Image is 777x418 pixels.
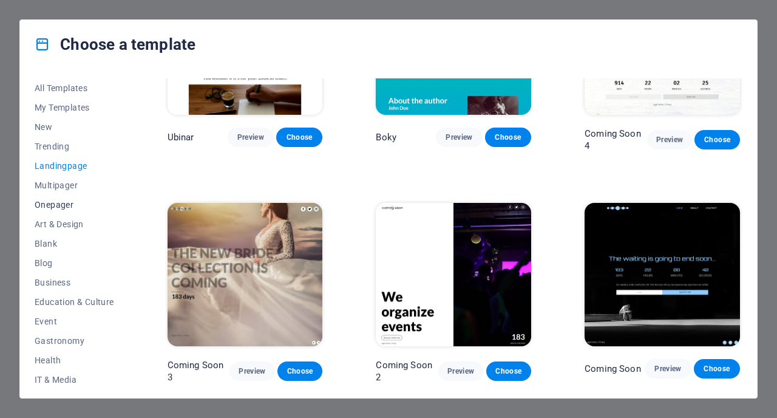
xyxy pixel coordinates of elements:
span: Art & Design [35,219,114,229]
img: Coming Soon 3 [168,203,323,346]
button: Preview [436,128,482,147]
span: Choose [287,366,313,376]
span: Preview [657,135,683,145]
img: Coming Soon [585,203,740,346]
span: Multipager [35,180,114,190]
span: Choose [495,132,521,142]
span: Blank [35,239,114,248]
span: Event [35,317,114,326]
button: New [35,117,114,137]
button: Choose [277,361,323,381]
span: Choose [704,364,730,374]
span: Blog [35,258,114,268]
p: Coming Soon 2 [376,359,438,383]
button: Event [35,312,114,331]
button: Multipager [35,176,114,195]
button: Choose [694,130,740,149]
img: Coming Soon 2 [376,203,531,346]
button: Preview [438,361,484,381]
button: Education & Culture [35,292,114,312]
span: Preview [446,132,472,142]
button: IT & Media [35,370,114,389]
p: Coming Soon 3 [168,359,230,383]
button: Blank [35,234,114,253]
button: Blog [35,253,114,273]
span: Health [35,355,114,365]
p: Coming Soon 4 [585,128,647,152]
span: Choose [496,366,522,376]
span: Landingpage [35,161,114,171]
span: Preview [239,366,265,376]
span: Choose [286,132,313,142]
button: Gastronomy [35,331,114,351]
span: Trending [35,142,114,151]
button: Onepager [35,195,114,214]
span: Preview [448,366,474,376]
button: Choose [694,359,740,379]
button: My Templates [35,98,114,117]
button: Landingpage [35,156,114,176]
button: Business [35,273,114,292]
button: Preview [228,128,274,147]
span: Onepager [35,200,114,210]
span: My Templates [35,103,114,112]
button: All Templates [35,78,114,98]
button: Health [35,351,114,370]
span: Choose [704,135,730,145]
span: Business [35,278,114,287]
button: Choose [276,128,322,147]
span: New [35,122,114,132]
button: Art & Design [35,214,114,234]
span: IT & Media [35,375,114,385]
p: Boky [376,131,396,143]
span: Education & Culture [35,297,114,307]
button: Preview [229,361,275,381]
button: Preview [645,359,691,379]
button: Preview [647,130,693,149]
button: Choose [485,128,531,147]
span: All Templates [35,83,114,93]
button: Trending [35,137,114,156]
p: Coming Soon [585,363,641,375]
span: Preview [237,132,264,142]
span: Preview [654,364,681,374]
h4: Choose a template [35,35,195,54]
button: Choose [486,361,532,381]
p: Ubinar [168,131,194,143]
span: Gastronomy [35,336,114,346]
